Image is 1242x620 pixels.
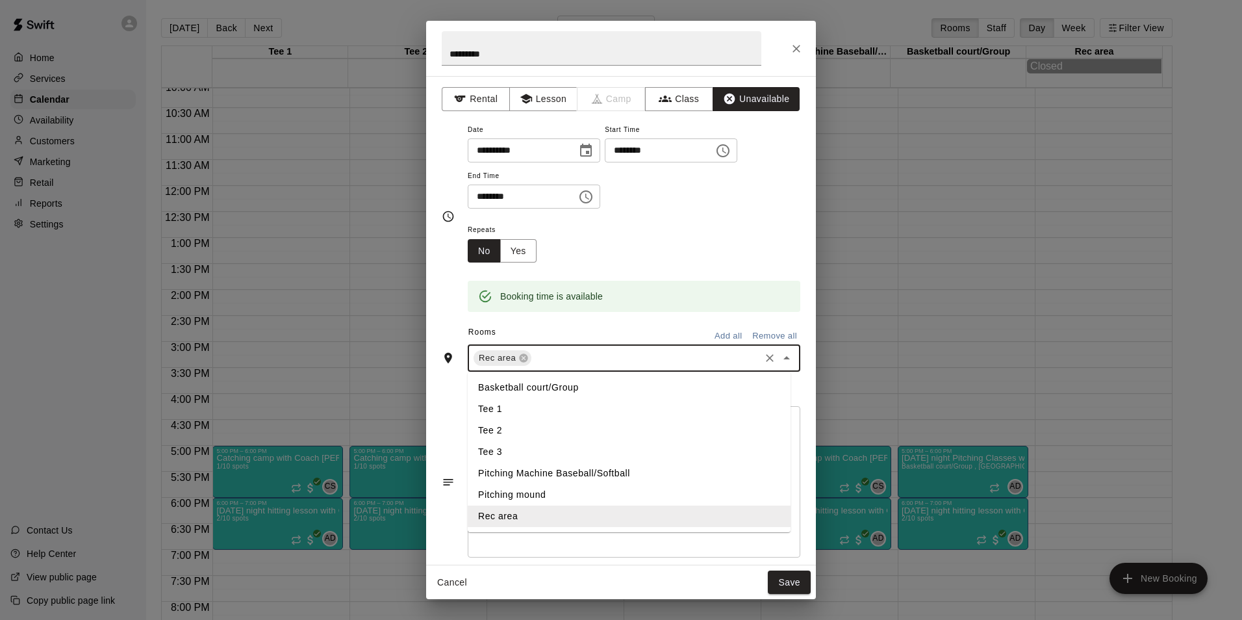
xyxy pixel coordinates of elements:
[468,239,501,263] button: No
[500,239,537,263] button: Yes
[468,398,791,420] li: Tee 1
[442,352,455,365] svg: Rooms
[468,328,496,337] span: Rooms
[468,420,791,441] li: Tee 2
[710,138,736,164] button: Choose time, selected time is 4:00 PM
[442,476,455,489] svg: Notes
[749,326,800,346] button: Remove all
[468,239,537,263] div: outlined button group
[778,349,796,367] button: Close
[645,87,713,111] button: Class
[768,571,811,595] button: Save
[442,87,510,111] button: Rental
[468,122,600,139] span: Date
[468,484,791,506] li: Pitching mound
[761,349,779,367] button: Clear
[573,138,599,164] button: Choose date, selected date is Aug 22, 2025
[707,326,749,346] button: Add all
[474,352,521,365] span: Rec area
[605,122,737,139] span: Start Time
[577,87,646,111] span: Camps can only be created in the Services page
[468,441,791,463] li: Tee 3
[500,285,603,308] div: Booking time is available
[468,463,791,484] li: Pitching Machine Baseball/Softball
[474,350,531,366] div: Rec area
[468,377,791,398] li: Basketball court/Group
[442,210,455,223] svg: Timing
[468,168,600,185] span: End Time
[713,87,800,111] button: Unavailable
[509,87,577,111] button: Lesson
[573,184,599,210] button: Choose time, selected time is 9:30 PM
[785,37,808,60] button: Close
[431,571,473,595] button: Cancel
[468,222,547,239] span: Repeats
[468,506,791,527] li: Rec area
